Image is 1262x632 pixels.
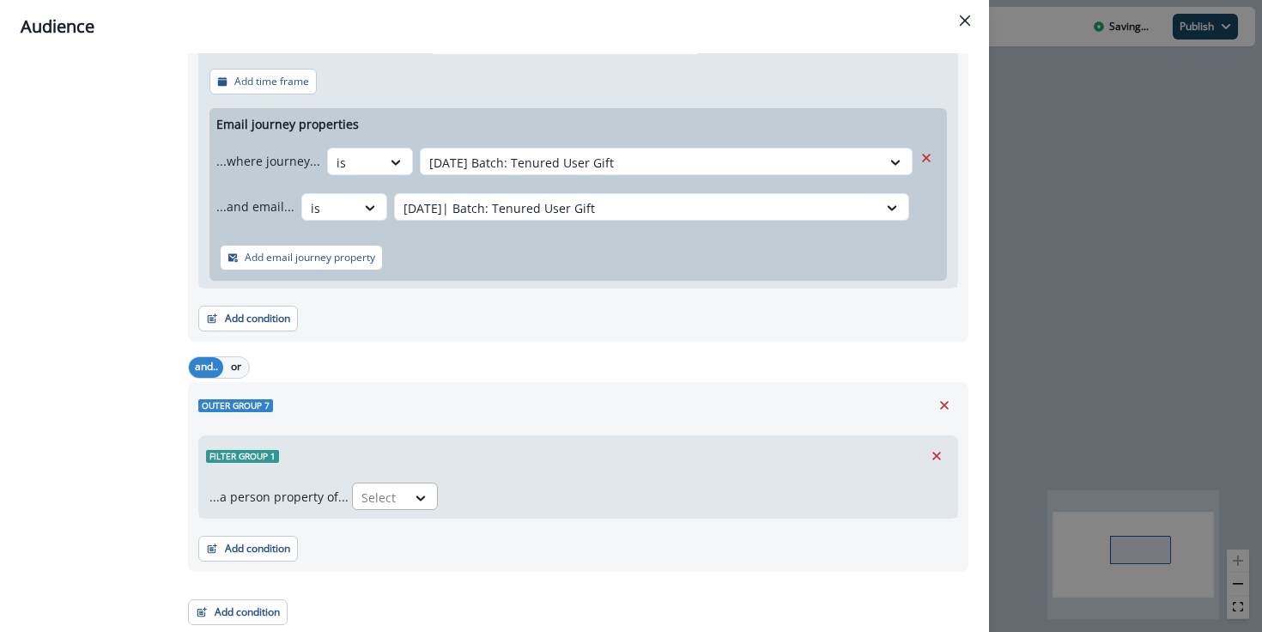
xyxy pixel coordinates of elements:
button: Add condition [188,599,288,625]
button: Remove [913,145,940,171]
p: Add time frame [234,76,309,88]
p: Add email journey property [245,252,375,264]
div: Audience [21,14,968,39]
span: Outer group 7 [198,399,273,412]
p: ...where journey... [216,152,320,170]
p: ...and email... [216,197,294,216]
p: Email journey properties [216,115,359,133]
button: Remove [931,392,958,418]
button: Add condition [198,306,298,331]
button: Remove [923,443,950,469]
p: ...a person property of... [209,488,349,506]
button: Add condition [198,536,298,562]
button: or [223,357,249,378]
button: and.. [189,357,223,378]
button: Add time frame [209,69,317,94]
span: Filter group 1 [206,450,279,463]
button: Close [951,7,979,34]
button: Add email journey property [220,245,383,270]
